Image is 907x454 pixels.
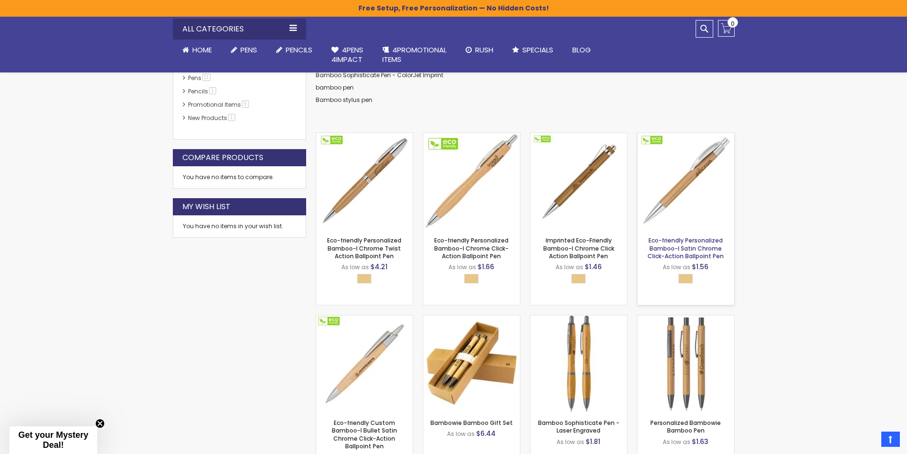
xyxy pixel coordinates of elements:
[434,236,508,260] a: Eco-friendly Personalized Bamboo-I Chrome Click-Action Ballpoint Pen
[638,315,734,323] a: Personalized Bambowie Bamboo Pen
[557,438,584,446] span: As low as
[638,133,734,230] img: Eco-friendly Personalized Bamboo-I Satin Chrome Click-Action Ballpoint Pen
[447,430,475,438] span: As low as
[357,274,371,283] div: Bamboo
[881,432,900,447] a: Top
[456,40,503,61] a: Rush
[476,429,496,438] span: $6.44
[731,19,735,28] span: 0
[316,83,354,91] a: bamboo pen
[571,274,586,283] div: Bamboo
[678,274,693,283] div: Bamboo
[692,437,708,446] span: $1.63
[382,45,447,64] span: 4PROMOTIONAL ITEMS
[522,45,553,55] span: Specials
[357,274,376,286] div: Select A Color
[423,315,520,323] a: Bambowie Bamboo Gift Set
[663,263,690,271] span: As low as
[370,262,388,272] span: $4.21
[538,419,619,434] a: Bamboo Sophisticate Pen - Laser Engraved
[331,45,363,64] span: 4Pens 4impact
[423,315,520,412] img: Bambowie Bamboo Gift Set
[638,315,734,412] img: Personalized Bambowie Bamboo Pen
[228,114,235,121] span: 1
[286,45,312,55] span: Pencils
[242,101,249,108] span: 5
[10,426,97,454] div: Get your Mystery Deal!Close teaser
[173,40,221,61] a: Home
[475,45,493,55] span: Rush
[18,430,88,450] span: Get your Mystery Deal!
[316,132,413,141] a: Eco-friendly Personalized Bamboo-I Chrome Twist Action Ballpoint Pen
[182,152,263,163] strong: Compare Products
[648,236,724,260] a: Eco-friendly Personalized Bamboo-I Satin Chrome Click-Action Ballpoint Pen
[650,419,721,434] a: Personalized Bambowie Bamboo Pen
[327,236,401,260] a: Eco-friendly Personalized Bamboo-I Chrome Twist Action Ballpoint Pen
[543,236,614,260] a: Imprinted Eco-Friendly Bamboo-I Chrome Click Action Ballpoint Pen
[240,45,257,55] span: Pens
[221,40,267,61] a: Pens
[316,96,372,104] a: Bamboo stylus pen
[316,71,443,79] a: Bamboo Sophisticate Pen - ColorJet Imprint
[423,132,520,141] a: Eco-friendly Personalized Bamboo-I Chrome Click-Action Ballpoint Pen
[571,274,590,286] div: Select A Color
[173,166,306,189] div: You have no items to compare.
[95,419,105,428] button: Close teaser
[186,87,219,95] a: Pencils1
[423,133,520,230] img: Eco-friendly Personalized Bamboo-I Chrome Click-Action Ballpoint Pen
[209,87,216,94] span: 1
[192,45,212,55] span: Home
[183,222,296,230] div: You have no items in your wish list.
[316,315,413,323] a: Eco-friendly Custom Bamboo-I Bullet Satin Chrome Click-Action Ballpoint Pen
[267,40,322,61] a: Pencils
[478,262,494,272] span: $1.66
[692,262,708,272] span: $1.56
[530,133,627,230] img: Imprinted Eco-Friendly Bamboo-I Chrome Click Action Ballpoint Pen
[332,419,397,450] a: Eco-friendly Custom Bamboo-I Bullet Satin Chrome Click-Action Ballpoint Pen
[341,263,369,271] span: As low as
[572,45,591,55] span: Blog
[316,315,413,412] img: Eco-friendly Custom Bamboo-I Bullet Satin Chrome Click-Action Ballpoint Pen
[373,40,456,71] a: 4PROMOTIONALITEMS
[663,438,690,446] span: As low as
[430,419,513,427] a: Bambowie Bamboo Gift Set
[186,114,239,122] a: New Products1
[173,19,306,40] div: All Categories
[464,274,483,286] div: Select A Color
[563,40,600,61] a: Blog
[718,20,735,37] a: 0
[530,315,627,323] a: Bamboo Sophisticate Pen - Laser Engraved
[182,202,230,212] strong: My Wish List
[202,74,210,81] span: 11
[530,132,627,141] a: Imprinted Eco-Friendly Bamboo-I Chrome Click Action Ballpoint Pen
[556,263,583,271] span: As low as
[503,40,563,61] a: Specials
[322,40,373,71] a: 4Pens4impact
[316,133,413,230] img: Eco-friendly Personalized Bamboo-I Chrome Twist Action Ballpoint Pen
[464,274,478,283] div: Bamboo
[186,101,252,109] a: Promotional Items5
[586,437,600,446] span: $1.81
[186,74,214,82] a: Pens11
[530,315,627,412] img: Bamboo Sophisticate Pen - Laser Engraved
[638,132,734,141] a: Eco-friendly Personalized Bamboo-I Satin Chrome Click-Action Ballpoint Pen
[585,262,602,272] span: $1.46
[449,263,476,271] span: As low as
[678,274,698,286] div: Select A Color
